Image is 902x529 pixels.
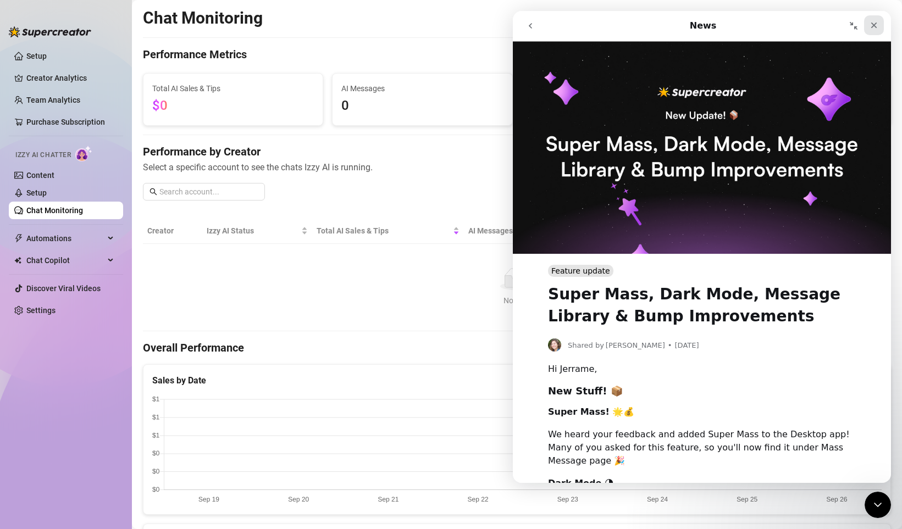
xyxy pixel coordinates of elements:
[26,230,104,247] span: Automations
[865,492,891,518] iframe: Intercom live chat
[26,206,83,215] a: Chat Monitoring
[14,234,23,243] span: thunderbolt
[75,146,92,162] img: AI Chatter
[143,340,891,355] h4: Overall Performance
[341,82,503,94] span: AI Messages
[143,47,247,64] h4: Performance Metrics
[317,225,451,237] span: Total AI Sales & Tips
[26,171,54,180] a: Content
[26,252,104,269] span: Chat Copilot
[152,294,882,307] div: No data
[15,150,71,160] span: Izzy AI Chatter
[26,52,47,60] a: Setup
[143,160,891,174] span: Select a specific account to see the chats Izzy AI is running.
[26,188,47,197] a: Setup
[468,225,556,237] span: AI Messages
[143,144,891,159] h4: Performance by Creator
[513,11,891,483] iframe: Intercom live chat
[202,218,312,244] th: Izzy AI Status
[9,26,91,37] img: logo-BBDzfeDw.svg
[341,96,503,116] span: 0
[143,8,263,29] h2: Chat Monitoring
[152,374,882,387] div: Sales by Date
[159,186,258,198] input: Search account...
[26,69,114,87] a: Creator Analytics
[312,218,464,244] th: Total AI Sales & Tips
[152,98,168,113] span: $0
[35,467,101,477] b: Dark Mode 🌗
[207,225,299,237] span: Izzy AI Status
[464,218,569,244] th: AI Messages
[152,82,314,94] span: Total AI Sales & Tips
[26,113,114,131] a: Purchase Subscription
[143,218,202,244] th: Creator
[26,306,56,315] a: Settings
[26,96,80,104] a: Team Analytics
[26,284,101,293] a: Discover Viral Videos
[150,188,157,196] span: search
[14,257,21,264] img: Chat Copilot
